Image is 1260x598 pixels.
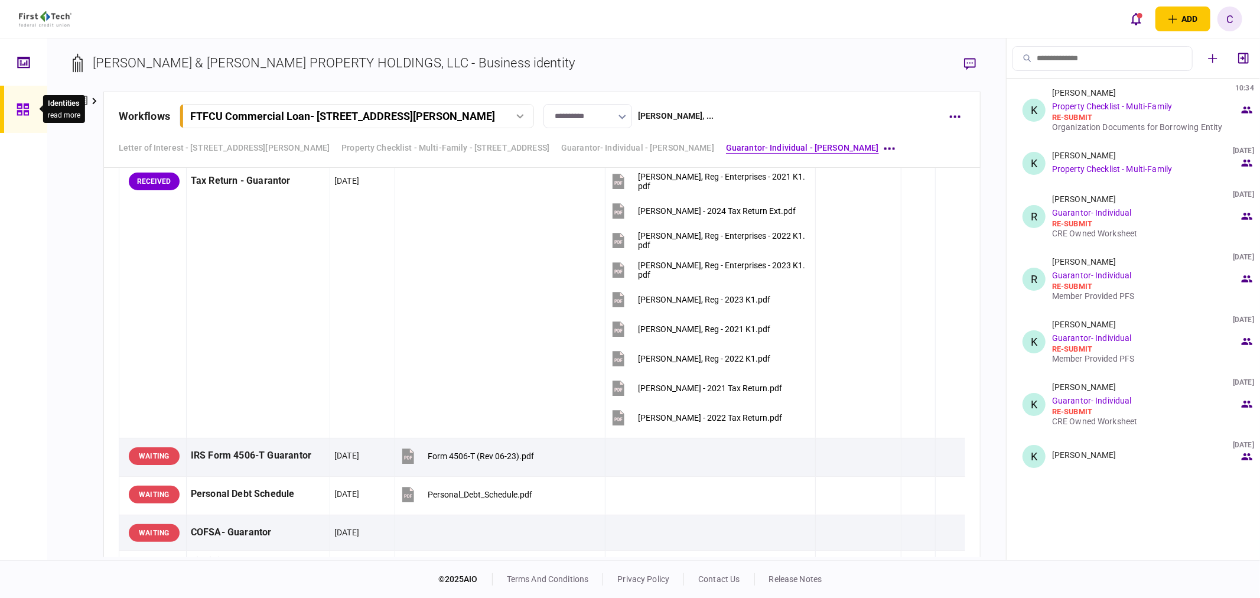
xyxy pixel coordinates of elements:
div: WAITING [129,524,180,542]
button: Kelley, Reg - Enterprises - 2021 K1.pdf [610,168,805,194]
div: Kelley, Reg - 2021 K1.pdf [638,324,770,334]
div: re-submit [1052,407,1239,417]
a: release notes [769,574,822,584]
div: [PERSON_NAME] [1052,194,1116,204]
div: Kelley, Reg - Enterprises - 2021 K1.pdf [638,172,805,191]
div: IRS Form 4506-T Guarantor [191,443,325,469]
button: open notifications list [1124,6,1148,31]
div: FTFCU Commercial Loan - [STREET_ADDRESS][PERSON_NAME] [190,110,495,122]
a: Property Checklist - Multi-Family [1052,164,1172,174]
div: [PERSON_NAME] & [PERSON_NAME] PROPERTY HOLDINGS, LLC - Business identity [93,53,575,73]
button: Kelley, Reg - 2022 K1.pdf [610,345,770,372]
button: Kelley, Reg - 2023 K1.pdf [610,286,770,313]
div: RECEIVED [129,173,180,190]
div: re-submit [1052,113,1239,122]
div: [PERSON_NAME] [1052,382,1116,392]
div: re-submit [1052,219,1239,229]
a: Property Checklist - Multi-Family - [STREET_ADDRESS] [341,142,549,154]
div: [DATE] [1233,315,1254,324]
div: © 2025 AIO [438,573,493,586]
div: [DATE] [1233,190,1254,199]
a: Guarantor- Individual - [PERSON_NAME] [561,142,714,154]
div: R [1023,268,1046,291]
div: [PERSON_NAME] [1052,320,1116,329]
div: Form 4506-T (Rev 06-23).pdf [428,451,534,461]
div: Personal_Debt_Schedule.pdf [428,490,532,499]
div: [PERSON_NAME] [1052,88,1116,97]
div: Organization Documents for Borrowing Entity [1052,122,1239,132]
div: workflows [119,108,170,124]
div: WAITING [129,447,180,465]
div: [DATE] [334,450,359,461]
button: read more [48,111,80,119]
a: Guarantor- Individual [1052,333,1132,343]
div: Kelley, Reginald - 2021 Tax Return.pdf [638,383,782,393]
div: [DATE] [334,526,359,538]
div: WAITING [129,486,180,503]
a: Guarantor- Individual [1052,396,1132,405]
div: Personal Debt Schedule [191,481,325,508]
button: Kelley, Reg - 2021 K1.pdf [610,316,770,342]
div: K [1023,445,1046,468]
div: CRE Owned Worksheet [1052,229,1239,238]
div: COFSA- Guarantor [191,519,325,546]
div: R [1023,205,1046,228]
div: [PERSON_NAME] [1052,450,1116,460]
button: Kelley, Reginald - 2021 Tax Return.pdf [610,375,782,401]
div: K [1023,152,1046,175]
div: [PERSON_NAME] , ... [638,110,714,122]
div: Kelley, Reg - Enterprises - 2022 K1.pdf [638,231,805,250]
img: client company logo [19,11,71,27]
a: Property Checklist - Multi-Family [1052,102,1172,111]
div: CRE Owned Worksheet [1052,417,1239,426]
button: C [1217,6,1242,31]
div: [DATE] [1233,252,1254,262]
div: Member Provided PFS [1052,354,1239,363]
div: [DATE] [334,175,359,187]
div: Kelley, Reg - 2023 K1.pdf [638,295,770,304]
div: Kelley, Reg - 2022 K1.pdf [638,354,770,363]
div: re-submit [1052,282,1239,291]
a: contact us [698,574,740,584]
a: terms and conditions [507,574,589,584]
button: FTFCU Commercial Loan- [STREET_ADDRESS][PERSON_NAME] [180,104,534,128]
div: Member Provided PFS [1052,291,1239,301]
button: Form 4506-T (Rev 06-23).pdf [399,443,534,469]
div: K [1023,393,1046,416]
div: Kelley, Reginald - 2024 Tax Return Ext.pdf [638,206,796,216]
div: K [1023,99,1046,122]
div: 10:34 [1235,83,1254,93]
div: Liquidity Statements - Guarantor [191,555,325,582]
button: Kelley, Reg - Enterprises - 2022 K1.pdf [610,227,805,253]
div: [PERSON_NAME] [1052,151,1116,160]
button: Personal_Debt_Schedule.pdf [399,481,532,508]
a: Guarantor- Individual - [PERSON_NAME] [726,142,879,154]
a: Guarantor- Individual [1052,271,1132,280]
div: Identities [48,97,80,109]
button: open adding identity options [1155,6,1210,31]
button: Kelley, Reginald - 2022 Tax Return.pdf [610,404,782,431]
div: [DATE] [1233,440,1254,450]
div: Kelley, Reginald - 2022 Tax Return.pdf [638,413,782,422]
div: [PERSON_NAME] [1052,257,1116,266]
div: Kelley, Reg - Enterprises - 2023 K1.pdf [638,261,805,279]
div: [DATE] [1233,378,1254,387]
a: Letter of Interest - [STREET_ADDRESS][PERSON_NAME] [119,142,330,154]
a: Guarantor- Individual [1052,208,1132,217]
div: Tax Return - Guarantor [191,168,325,194]
button: Kelley, Reg - Enterprises - 2023 K1.pdf [610,256,805,283]
a: privacy policy [617,574,669,584]
div: re-submit [1052,344,1239,354]
div: [DATE] [1233,146,1254,155]
div: K [1023,330,1046,353]
div: [DATE] [334,488,359,500]
button: Kelley, Reginald - 2024 Tax Return Ext.pdf [610,197,796,224]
